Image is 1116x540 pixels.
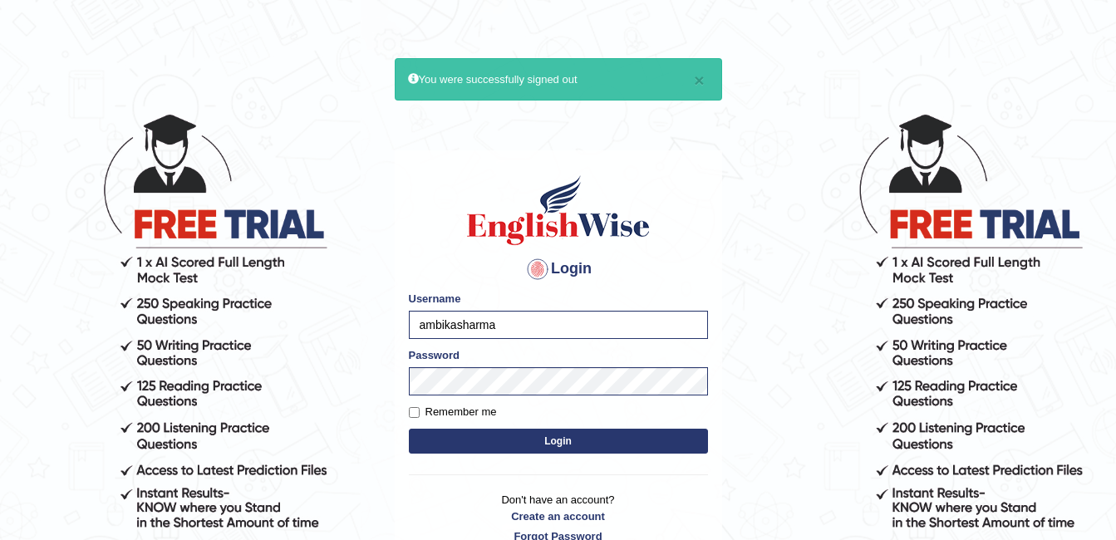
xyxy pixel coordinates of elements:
h4: Login [409,256,708,282]
button: × [694,71,704,89]
div: You were successfully signed out [395,58,722,101]
label: Remember me [409,404,497,420]
a: Create an account [409,508,708,524]
label: Username [409,291,461,307]
label: Password [409,347,460,363]
input: Remember me [409,407,420,418]
img: Logo of English Wise sign in for intelligent practice with AI [464,173,653,248]
button: Login [409,429,708,454]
